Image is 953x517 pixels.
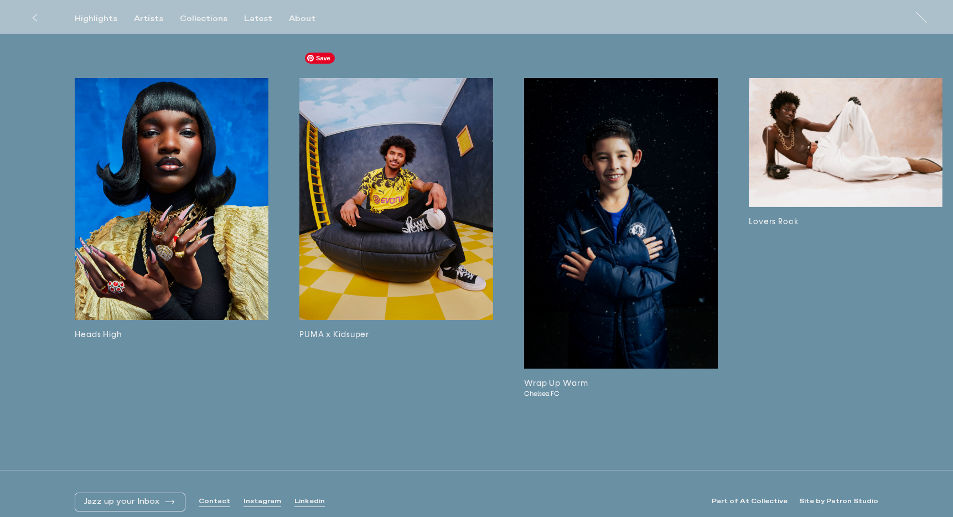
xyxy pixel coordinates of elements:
[305,53,335,64] span: Save
[244,497,281,506] a: Instagram
[75,14,117,24] div: Highlights
[180,14,227,24] div: Collections
[749,78,942,398] a: Lovers Rock
[524,78,718,398] a: Wrap Up WarmChelsea FC
[180,14,244,24] button: Collections
[75,329,268,341] h3: Heads High
[199,497,230,506] a: Contact
[84,497,159,506] span: Jazz up your Inbox
[75,78,268,398] a: Heads High
[84,497,176,506] button: Jazz up your Inbox
[134,14,163,24] div: Artists
[134,14,180,24] button: Artists
[712,497,788,506] a: Part of At Collective
[294,497,325,506] a: Linkedin
[244,14,272,24] div: Latest
[289,14,332,24] button: About
[289,14,315,24] div: About
[299,78,493,398] a: PUMA x Kidsuper
[749,216,942,228] h3: Lovers Rock
[244,14,289,24] button: Latest
[799,497,878,506] a: Site by Patron Studio
[524,378,718,390] h3: Wrap Up Warm
[299,329,493,341] h3: PUMA x Kidsuper
[524,390,699,398] span: Chelsea FC
[75,14,134,24] button: Highlights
